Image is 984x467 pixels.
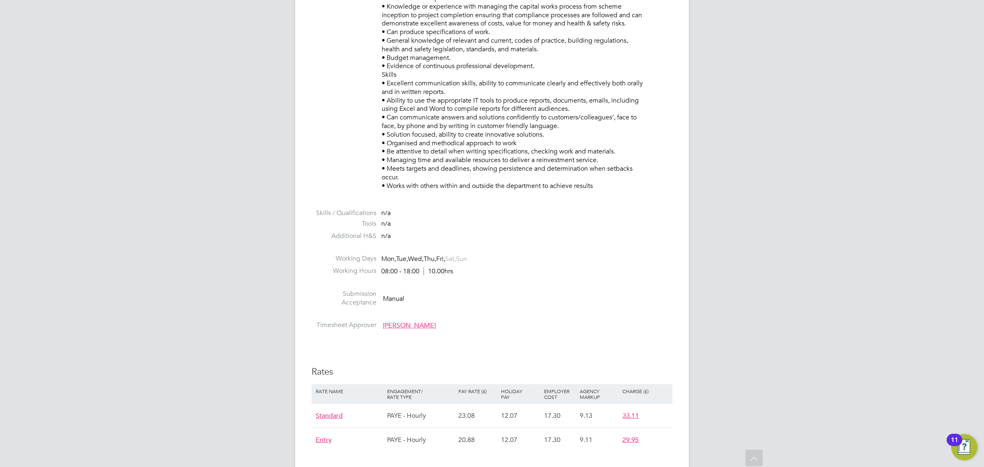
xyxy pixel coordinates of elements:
[456,428,499,452] div: 20.88
[951,434,977,460] button: Open Resource Center, 11 new notifications
[456,404,499,428] div: 23.08
[622,412,639,420] span: 33.11
[381,267,453,276] div: 08:00 - 18:00
[381,209,391,217] span: n/a
[383,294,404,302] span: Manual
[314,384,385,398] div: Rate Name
[580,412,592,420] span: 9.13
[456,384,499,398] div: Pay Rate (£)
[501,412,517,420] span: 12.07
[620,384,670,398] div: Charge (£)
[385,384,456,404] div: Engagement/ Rate Type
[445,255,456,263] span: Sat,
[312,290,376,307] label: Submission Acceptance
[544,436,560,444] span: 17.30
[381,220,391,228] span: n/a
[383,321,436,330] span: [PERSON_NAME]
[385,428,456,452] div: PAYE - Hourly
[436,255,445,263] span: Fri,
[499,384,542,404] div: Holiday Pay
[312,366,672,378] h3: Rates
[424,267,453,275] span: 10.00hrs
[316,436,332,444] span: Entry
[312,209,376,217] label: Skills / Qualifications
[316,412,343,420] span: Standard
[542,384,578,404] div: Employer Cost
[312,267,376,275] label: Working Hours
[622,436,639,444] span: 29.95
[408,255,424,263] span: Wed,
[578,384,620,404] div: Agency Markup
[385,404,456,428] div: PAYE - Hourly
[312,254,376,263] label: Working Days
[312,220,376,228] label: Tools
[544,412,560,420] span: 17.30
[381,255,396,263] span: Mon,
[456,255,467,263] span: Sun
[396,255,408,263] span: Tue,
[312,321,376,330] label: Timesheet Approver
[381,232,391,240] span: n/a
[501,436,517,444] span: 12.07
[312,232,376,240] label: Additional H&S
[951,440,958,451] div: 11
[580,436,592,444] span: 9.11
[424,255,436,263] span: Thu,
